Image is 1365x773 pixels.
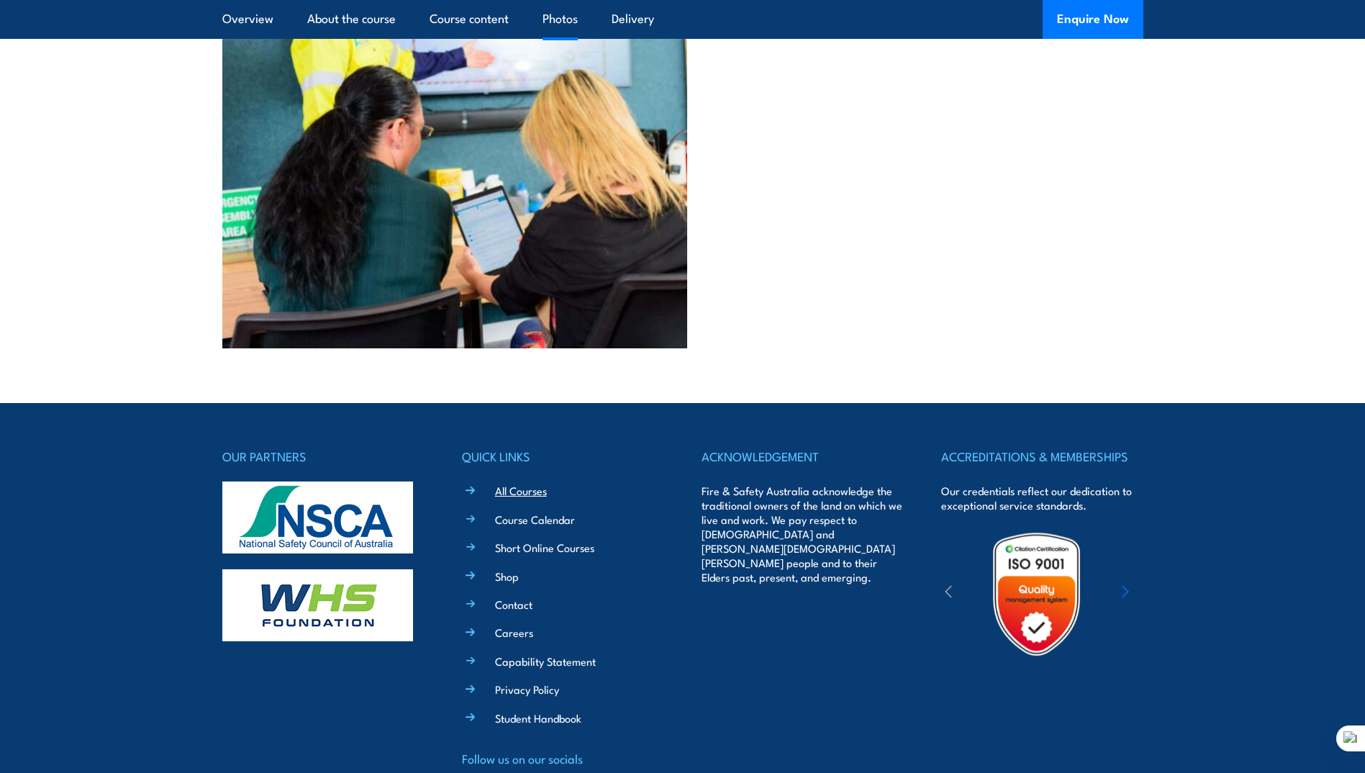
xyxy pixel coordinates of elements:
a: Careers [495,625,533,640]
h4: ACCREDITATIONS & MEMBERSHIPS [941,446,1143,466]
img: Untitled design (19) [974,531,1099,657]
img: ewpa-logo [1100,569,1225,619]
a: Short Online Courses [495,540,594,555]
h4: ACKNOWLEDGEMENT [702,446,903,466]
a: Privacy Policy [495,682,559,697]
img: nsca-logo-footer [222,482,413,553]
p: Fire & Safety Australia acknowledge the traditional owners of the land on which we live and work.... [702,484,903,584]
h4: Follow us on our socials [462,749,663,769]
h4: OUR PARTNERS [222,446,424,466]
a: Capability Statement [495,654,596,669]
a: Shop [495,569,519,584]
p: Our credentials reflect our dedication to exceptional service standards. [941,484,1143,512]
a: All Courses [495,483,547,498]
a: Course Calendar [495,512,575,527]
h4: QUICK LINKS [462,446,663,466]
a: Student Handbook [495,710,581,725]
img: whs-logo-footer [222,569,413,641]
a: Contact [495,597,532,612]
